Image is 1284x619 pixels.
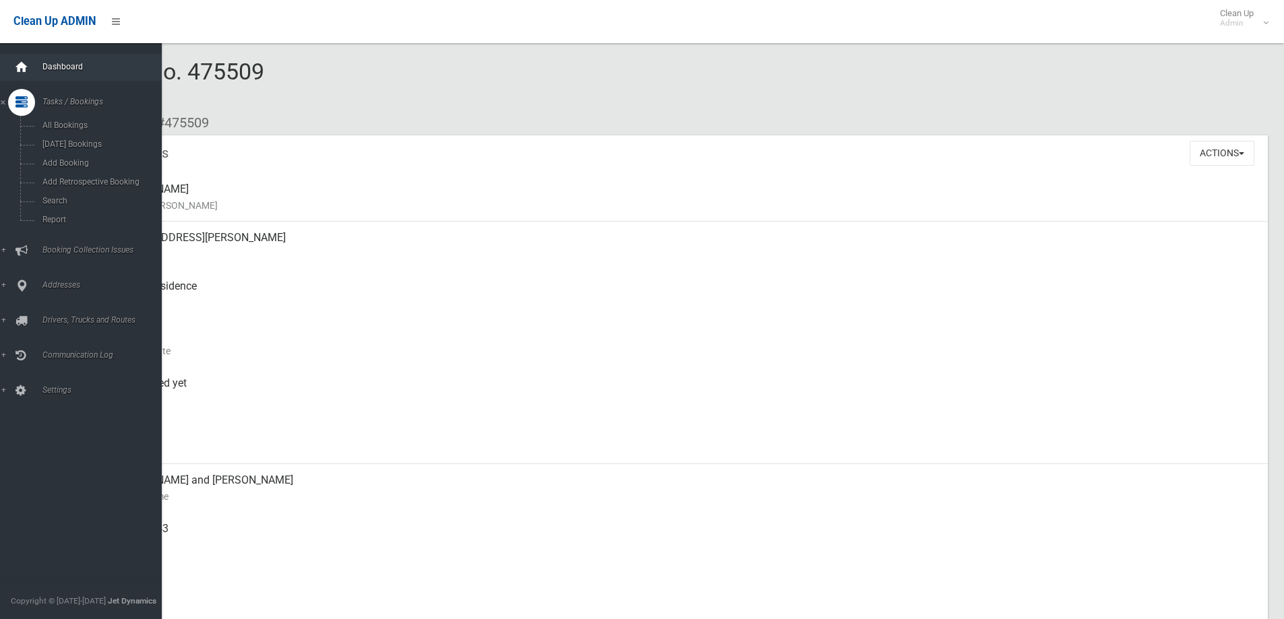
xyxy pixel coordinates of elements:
span: Clean Up [1213,8,1267,28]
div: Not collected yet [108,367,1257,416]
span: Addresses [38,280,172,290]
span: Drivers, Trucks and Routes [38,315,172,325]
div: [PERSON_NAME] [108,173,1257,222]
strong: Jet Dynamics [108,596,156,606]
span: All Bookings [38,121,160,130]
small: Name of [PERSON_NAME] [108,197,1257,214]
small: Zone [108,440,1257,456]
span: Communication Log [38,350,172,360]
div: [DATE] [108,319,1257,367]
li: #475509 [147,110,209,135]
span: Dashboard [38,62,172,71]
span: Settings [38,385,172,395]
div: 0433097743 [108,513,1257,561]
small: Address [108,246,1257,262]
span: Booking No. 475509 [59,58,264,110]
div: [PERSON_NAME] and [PERSON_NAME] [108,464,1257,513]
div: Front of Residence [108,270,1257,319]
button: Actions [1190,141,1254,166]
div: [DATE] [108,416,1257,464]
small: Pickup Point [108,294,1257,311]
small: Mobile [108,537,1257,553]
span: Report [38,215,160,224]
span: Tasks / Bookings [38,97,172,106]
div: None given [108,561,1257,610]
span: Clean Up ADMIN [13,15,96,28]
span: Add Retrospective Booking [38,177,160,187]
small: Landline [108,585,1257,601]
div: [STREET_ADDRESS][PERSON_NAME] [108,222,1257,270]
small: Collection Date [108,343,1257,359]
span: Booking Collection Issues [38,245,172,255]
span: Copyright © [DATE]-[DATE] [11,596,106,606]
span: Search [38,196,160,205]
span: [DATE] Bookings [38,139,160,149]
small: Collected At [108,391,1257,408]
span: Add Booking [38,158,160,168]
small: Admin [1220,18,1254,28]
small: Contact Name [108,488,1257,504]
